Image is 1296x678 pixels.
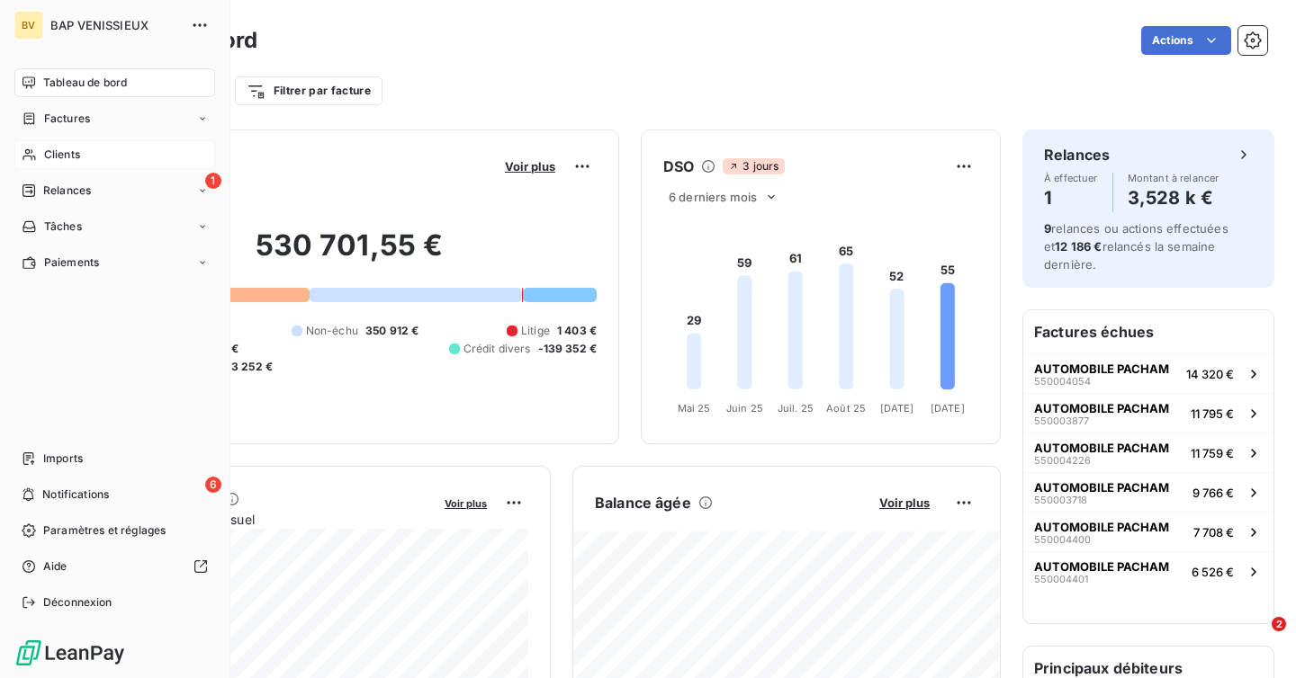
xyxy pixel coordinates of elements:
span: Voir plus [445,497,487,510]
button: AUTOMOBILE PACHAM5500044016 526 € [1023,551,1273,591]
tspan: Août 25 [826,402,866,415]
span: BAP VENISSIEUX [50,18,180,32]
span: 6 526 € [1192,565,1234,579]
span: À effectuer [1044,173,1098,183]
span: 11 795 € [1191,406,1234,421]
button: AUTOMOBILE PACHAM5500044007 708 € [1023,512,1273,551]
span: 2 [1272,617,1286,631]
span: 9 [1044,221,1051,236]
span: Relances [43,183,91,199]
button: Actions [1141,26,1231,55]
span: 12 186 € [1055,239,1102,254]
h6: Relances [1044,144,1110,165]
span: AUTOMOBILE PACHAM [1034,401,1169,415]
span: Voir plus [879,495,930,510]
tspan: Juil. 25 [778,402,814,415]
a: Aide [14,552,215,581]
span: AUTOMOBILE PACHAM [1034,361,1169,376]
span: 11 759 € [1191,446,1234,460]
span: 550003718 [1034,495,1087,505]
span: 550003877 [1034,415,1089,426]
span: 9 766 € [1192,486,1234,500]
h4: 1 [1044,183,1098,212]
span: Déconnexion [43,594,112,611]
button: Voir plus [874,495,935,511]
span: AUTOMOBILE PACHAM [1034,480,1169,495]
span: 550004226 [1034,455,1091,466]
span: 550004400 [1034,534,1091,545]
span: 550004401 [1034,574,1088,584]
tspan: [DATE] [931,402,965,415]
img: Logo LeanPay [14,638,126,667]
tspan: [DATE] [880,402,914,415]
h6: Balance âgée [595,492,691,513]
tspan: Mai 25 [678,402,711,415]
tspan: Juin 25 [726,402,763,415]
span: Tâches [44,219,82,235]
button: Voir plus [439,495,492,511]
span: Crédit divers [463,341,531,357]
span: Factures [44,111,90,127]
span: 3 jours [723,158,784,174]
button: AUTOMOBILE PACHAM55000422611 759 € [1023,433,1273,472]
h6: DSO [663,156,694,177]
span: Chiffre d'affaires mensuel [102,510,432,529]
iframe: Intercom live chat [1235,617,1278,660]
span: Tableau de bord [43,75,127,91]
span: -3 252 € [226,359,273,375]
div: BV [14,11,43,40]
button: AUTOMOBILE PACHAM55000405414 320 € [1023,353,1273,393]
span: Notifications [42,486,109,503]
button: AUTOMOBILE PACHAM55000387711 795 € [1023,393,1273,433]
h2: 530 701,55 € [102,227,597,281]
span: Imports [43,451,83,467]
span: Voir plus [505,159,555,174]
span: 1 403 € [557,323,597,339]
span: 550004054 [1034,376,1091,387]
span: Litige [521,323,550,339]
span: Paiements [44,254,99,271]
h6: Factures échues [1023,310,1273,353]
button: Voir plus [499,158,561,174]
span: Montant à relancer [1128,173,1219,183]
span: AUTOMOBILE PACHAM [1034,559,1169,574]
span: AUTOMOBILE PACHAM [1034,520,1169,534]
span: relances ou actions effectuées et relancés la semaine dernière. [1044,221,1228,272]
span: 350 912 € [365,323,418,339]
span: 6 derniers mois [669,190,757,204]
span: -139 352 € [538,341,598,357]
span: 14 320 € [1186,367,1234,381]
span: Clients [44,147,80,163]
button: Filtrer par facture [235,76,382,105]
span: 7 708 € [1193,525,1234,540]
span: Non-échu [306,323,358,339]
span: AUTOMOBILE PACHAM [1034,441,1169,455]
span: Aide [43,558,67,575]
h4: 3,528 k € [1128,183,1219,212]
span: 1 [205,173,221,189]
span: 6 [205,477,221,493]
button: AUTOMOBILE PACHAM5500037189 766 € [1023,472,1273,512]
span: Paramètres et réglages [43,522,166,539]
